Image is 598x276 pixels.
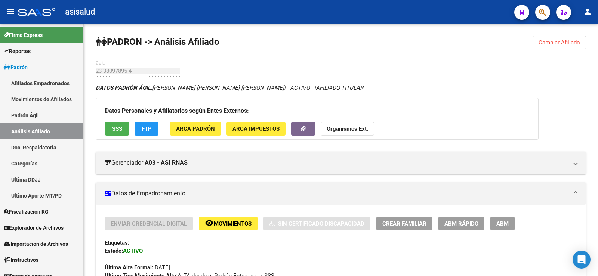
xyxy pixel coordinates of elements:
mat-panel-title: Gerenciador: [105,159,568,167]
mat-icon: menu [6,7,15,16]
span: AFILIADO TITULAR [316,84,363,91]
span: SSS [112,125,122,132]
button: FTP [135,122,158,136]
span: - asisalud [59,4,95,20]
span: Firma Express [4,31,43,39]
button: SSS [105,122,129,136]
strong: A03 - ASI RNAS [145,159,188,167]
strong: Organismos Ext. [327,125,368,132]
span: Importación de Archivos [4,240,68,248]
button: ARCA Impuestos [226,122,286,136]
strong: Última Alta Formal: [105,264,153,271]
span: Explorador de Archivos [4,224,64,232]
mat-icon: person [583,7,592,16]
span: Padrón [4,63,28,71]
button: ARCA Padrón [170,122,221,136]
span: ARCA Padrón [176,125,215,132]
span: Crear Familiar [382,220,426,227]
span: Movimientos [214,220,252,227]
span: FTP [142,125,152,132]
mat-icon: remove_red_eye [205,218,214,227]
strong: Estado: [105,248,123,254]
button: ABM [490,217,515,230]
button: Cambiar Afiliado [533,36,586,49]
button: Movimientos [199,217,258,230]
button: Sin Certificado Discapacidad [263,217,370,230]
span: ABM [496,220,509,227]
span: [DATE] [105,264,170,271]
button: Enviar Credencial Digital [105,217,193,230]
strong: PADRON -> Análisis Afiliado [96,37,219,47]
span: Cambiar Afiliado [539,39,580,46]
span: Sin Certificado Discapacidad [278,220,364,227]
i: | ACTIVO | [96,84,363,91]
button: Organismos Ext. [321,122,374,136]
mat-panel-title: Datos de Empadronamiento [105,189,568,198]
span: Enviar Credencial Digital [111,220,187,227]
h3: Datos Personales y Afiliatorios según Entes Externos: [105,106,529,116]
span: [PERSON_NAME] [PERSON_NAME] [PERSON_NAME] [96,84,284,91]
button: Crear Familiar [376,217,432,230]
span: Fiscalización RG [4,208,49,216]
strong: Etiquetas: [105,239,129,246]
strong: DATOS PADRÓN ÁGIL: [96,84,152,91]
span: Instructivos [4,256,38,264]
mat-expansion-panel-header: Datos de Empadronamiento [96,182,586,205]
mat-expansion-panel-header: Gerenciador:A03 - ASI RNAS [96,152,586,174]
button: ABM Rápido [438,217,484,230]
span: ARCA Impuestos [232,125,280,132]
span: ABM Rápido [444,220,478,227]
span: Reportes [4,47,31,55]
strong: ACTIVO [123,248,143,254]
div: Open Intercom Messenger [573,251,591,269]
